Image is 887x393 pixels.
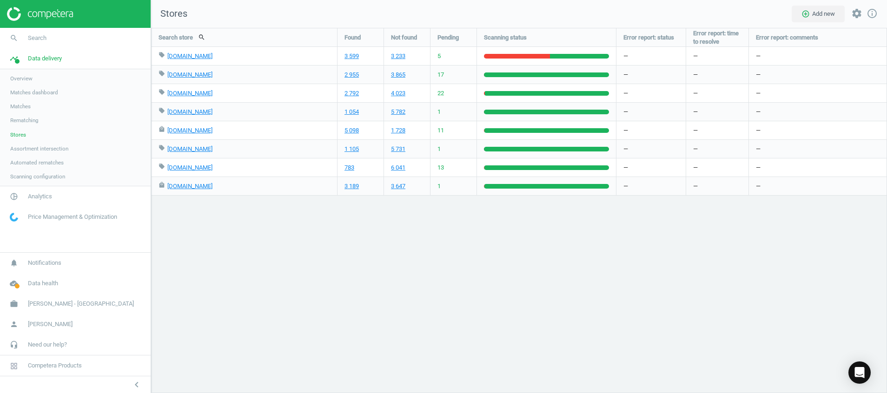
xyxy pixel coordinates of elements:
[5,315,23,333] i: person
[749,121,887,139] div: —
[616,103,686,121] div: —
[131,379,142,390] i: chevron_left
[749,103,887,121] div: —
[437,126,444,135] span: 11
[10,131,26,138] span: Stores
[28,300,134,308] span: [PERSON_NAME] - [GEOGRAPHIC_DATA]
[867,8,878,19] i: info_outline
[616,47,686,65] div: —
[344,145,359,153] a: 1 105
[749,84,887,102] div: —
[693,145,698,153] span: —
[152,28,337,46] div: Search store
[623,33,674,42] span: Error report: status
[847,4,867,24] button: settings
[344,182,359,190] a: 3 189
[159,52,165,58] i: local_offer
[437,108,441,116] span: 1
[167,90,212,97] a: [DOMAIN_NAME]
[151,7,187,20] span: Stores
[851,8,862,19] i: settings
[749,140,887,158] div: —
[7,7,73,21] img: ajHJNr6hYgQAAAAASUVORK5CYII=
[693,126,698,135] span: —
[159,70,165,77] i: local_offer
[167,71,212,78] a: [DOMAIN_NAME]
[10,89,58,96] span: Matches dashboard
[167,183,212,190] a: [DOMAIN_NAME]
[10,159,64,166] span: Automated rematches
[28,192,52,201] span: Analytics
[437,71,444,79] span: 17
[756,33,818,42] span: Error report: comments
[28,361,82,370] span: Competera Products
[344,126,359,135] a: 5 098
[167,127,212,134] a: [DOMAIN_NAME]
[437,52,441,60] span: 5
[391,182,405,190] a: 3 647
[484,33,527,42] span: Scanning status
[693,89,698,98] span: —
[693,52,698,60] span: —
[159,89,165,95] i: local_offer
[167,145,212,152] a: [DOMAIN_NAME]
[391,108,405,116] a: 5 782
[5,275,23,292] i: cloud_done
[693,29,741,46] span: Error report: time to resolve
[5,336,23,354] i: headset_mic
[28,279,58,288] span: Data health
[801,10,810,18] i: add_circle_outline
[125,379,148,391] button: chevron_left
[344,164,354,172] a: 783
[10,145,68,152] span: Assortment intersection
[344,52,359,60] a: 3 599
[344,108,359,116] a: 1 054
[28,54,62,63] span: Data delivery
[693,108,698,116] span: —
[437,164,444,172] span: 13
[867,8,878,20] a: info_outline
[391,89,405,98] a: 4 023
[437,182,441,190] span: 1
[693,164,698,172] span: —
[391,164,405,172] a: 6 041
[391,33,417,42] span: Not found
[391,145,405,153] a: 5 731
[616,177,686,195] div: —
[5,50,23,67] i: timeline
[28,320,73,328] span: [PERSON_NAME]
[167,52,212,59] a: [DOMAIN_NAME]
[391,126,405,135] a: 1 728
[437,33,459,42] span: Pending
[28,213,117,221] span: Price Management & Optimization
[749,47,887,65] div: —
[437,145,441,153] span: 1
[193,29,211,45] button: search
[749,177,887,195] div: —
[5,295,23,313] i: work
[28,341,67,349] span: Need our help?
[749,65,887,84] div: —
[159,107,165,114] i: local_offer
[848,361,871,384] div: Open Intercom Messenger
[344,33,361,42] span: Found
[693,71,698,79] span: —
[5,29,23,47] i: search
[10,213,18,222] img: wGWNvw8QSZomAAAAABJRU5ErkJggg==
[5,188,23,205] i: pie_chart_outlined
[344,71,359,79] a: 2 955
[10,103,31,110] span: Matches
[616,158,686,177] div: —
[167,164,212,171] a: [DOMAIN_NAME]
[159,163,165,170] i: local_offer
[5,254,23,272] i: notifications
[159,144,165,151] i: local_offer
[693,182,698,190] span: —
[167,108,212,115] a: [DOMAIN_NAME]
[391,52,405,60] a: 3 233
[616,140,686,158] div: —
[391,71,405,79] a: 3 865
[10,75,33,82] span: Overview
[616,84,686,102] div: —
[10,117,39,124] span: Rematching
